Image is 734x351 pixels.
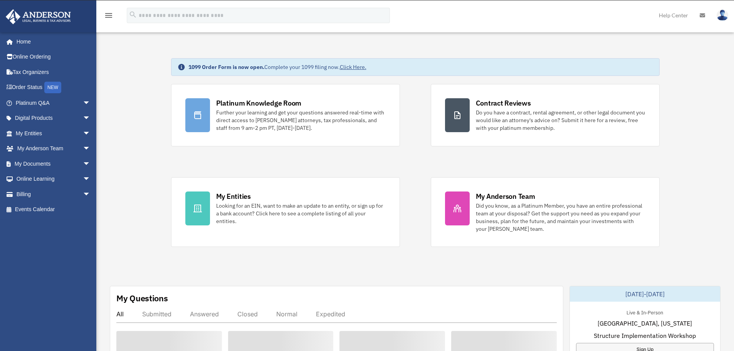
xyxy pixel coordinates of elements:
a: Platinum Q&Aarrow_drop_down [5,95,102,111]
a: My Anderson Team Did you know, as a Platinum Member, you have an entire professional team at your... [431,177,660,247]
div: My Questions [116,292,168,304]
a: Order StatusNEW [5,80,102,96]
a: Contract Reviews Do you have a contract, rental agreement, or other legal document you would like... [431,84,660,146]
a: Digital Productsarrow_drop_down [5,111,102,126]
a: Click Here. [340,64,366,71]
span: arrow_drop_down [83,186,98,202]
i: search [129,10,137,19]
a: Tax Organizers [5,64,102,80]
span: arrow_drop_down [83,156,98,172]
a: Home [5,34,98,49]
div: NEW [44,82,61,93]
img: User Pic [717,10,728,21]
div: Submitted [142,310,171,318]
a: My Anderson Teamarrow_drop_down [5,141,102,156]
i: menu [104,11,113,20]
span: arrow_drop_down [83,126,98,141]
a: Billingarrow_drop_down [5,186,102,202]
div: Expedited [316,310,345,318]
div: All [116,310,124,318]
div: Do you have a contract, rental agreement, or other legal document you would like an attorney's ad... [476,109,645,132]
div: Closed [237,310,258,318]
div: Platinum Knowledge Room [216,98,302,108]
a: Online Learningarrow_drop_down [5,171,102,187]
a: Online Ordering [5,49,102,65]
span: Structure Implementation Workshop [594,331,696,340]
a: My Entities Looking for an EIN, want to make an update to an entity, or sign up for a bank accoun... [171,177,400,247]
a: menu [104,13,113,20]
span: arrow_drop_down [83,141,98,157]
span: arrow_drop_down [83,171,98,187]
div: Looking for an EIN, want to make an update to an entity, or sign up for a bank account? Click her... [216,202,386,225]
div: [DATE]-[DATE] [570,286,720,302]
div: Answered [190,310,219,318]
img: Anderson Advisors Platinum Portal [3,9,73,24]
div: Complete your 1099 filing now. [188,63,366,71]
a: My Documentsarrow_drop_down [5,156,102,171]
div: Normal [276,310,297,318]
div: My Entities [216,191,251,201]
div: Further your learning and get your questions answered real-time with direct access to [PERSON_NAM... [216,109,386,132]
div: My Anderson Team [476,191,535,201]
span: [GEOGRAPHIC_DATA], [US_STATE] [598,319,692,328]
a: Events Calendar [5,202,102,217]
span: arrow_drop_down [83,95,98,111]
strong: 1099 Order Form is now open. [188,64,264,71]
span: arrow_drop_down [83,111,98,126]
div: Contract Reviews [476,98,531,108]
a: My Entitiesarrow_drop_down [5,126,102,141]
div: Did you know, as a Platinum Member, you have an entire professional team at your disposal? Get th... [476,202,645,233]
div: Live & In-Person [620,308,669,316]
a: Platinum Knowledge Room Further your learning and get your questions answered real-time with dire... [171,84,400,146]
